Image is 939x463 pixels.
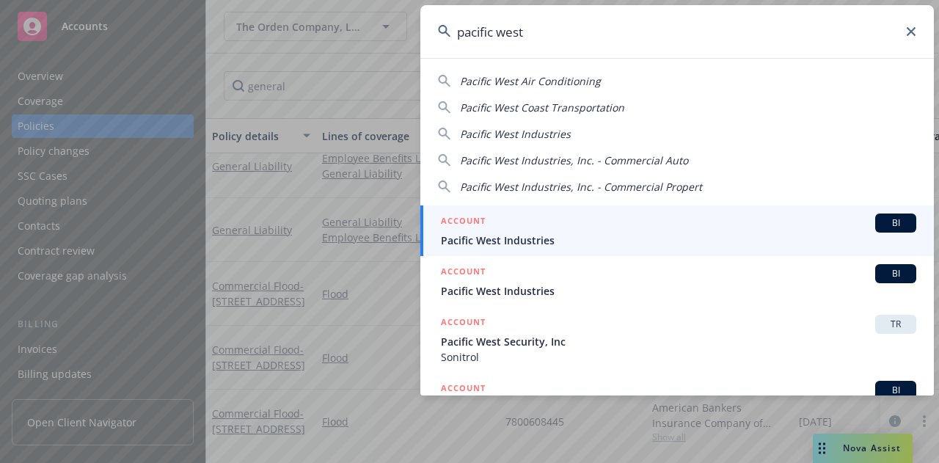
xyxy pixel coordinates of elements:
h5: ACCOUNT [441,214,486,231]
a: ACCOUNTTRPacific West Security, IncSonitrol [420,307,934,373]
h5: ACCOUNT [441,381,486,398]
span: Pacific West Industries [441,233,916,248]
span: Pacific West Industries, Inc. - Commercial Propert [460,180,702,194]
span: BI [881,267,910,280]
span: Pacific West Industries [460,127,571,141]
span: Pacific West Industries [441,283,916,299]
span: Sonitrol [441,349,916,365]
span: BI [881,216,910,230]
span: Pacific West Coast Transportation [460,101,624,114]
span: Pacific West Air Conditioning [460,74,601,88]
span: Pacific West Industries, Inc. - Commercial Auto [460,153,688,167]
span: BI [881,384,910,397]
span: Pacific West Security, Inc [441,334,916,349]
h5: ACCOUNT [441,315,486,332]
a: ACCOUNTBIPacific West Industries [420,205,934,256]
a: ACCOUNTBIPacific West Industries [420,256,934,307]
input: Search... [420,5,934,58]
span: TR [881,318,910,331]
h5: ACCOUNT [441,264,486,282]
a: ACCOUNTBI [420,373,934,423]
